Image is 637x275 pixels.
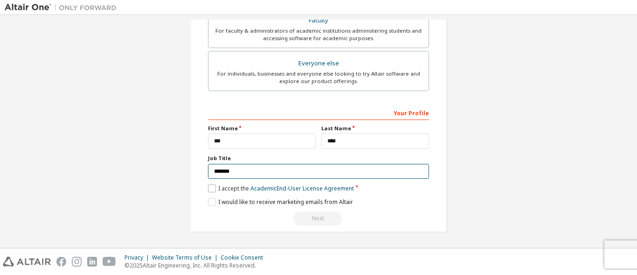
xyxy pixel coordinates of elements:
p: © 2025 Altair Engineering, Inc. All Rights Reserved. [125,261,269,269]
img: youtube.svg [103,257,116,267]
div: For faculty & administrators of academic institutions administering students and accessing softwa... [214,27,423,42]
label: I would like to receive marketing emails from Altair [208,198,353,206]
label: Last Name [321,125,429,132]
label: I accept the [208,184,354,192]
div: Your Profile [208,105,429,120]
img: linkedin.svg [87,257,97,267]
div: You need to provide your academic email [208,212,429,226]
div: Faculty [214,14,423,27]
div: Website Terms of Use [152,254,221,261]
label: First Name [208,125,316,132]
img: instagram.svg [72,257,82,267]
a: Academic End-User License Agreement [250,184,354,192]
div: For individuals, businesses and everyone else looking to try Altair software and explore our prod... [214,70,423,85]
img: facebook.svg [56,257,66,267]
div: Cookie Consent [221,254,269,261]
div: Privacy [125,254,152,261]
img: Altair One [5,3,121,12]
img: altair_logo.svg [3,257,51,267]
div: Everyone else [214,57,423,70]
label: Job Title [208,155,429,162]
